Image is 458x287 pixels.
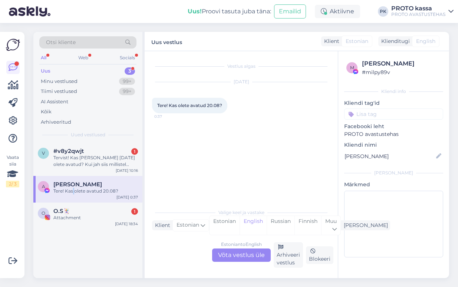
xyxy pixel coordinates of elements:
div: 99+ [119,88,135,95]
div: Attachment [53,214,138,221]
span: 0:37 [154,114,182,119]
div: Russian [267,216,294,235]
div: [DATE] 10:16 [116,168,138,173]
span: Estonian [346,37,368,45]
div: Estonian [210,216,240,235]
span: #v8y2qwjt [53,148,84,154]
div: Arhiveeri vestlus [274,242,303,268]
input: Lisa nimi [345,152,435,160]
div: Valige keel ja vastake [152,209,330,216]
span: A [42,184,45,189]
span: m [350,65,354,70]
div: Klient [152,221,170,229]
div: 2 / 3 [6,181,19,187]
b: Uus! [188,8,202,15]
span: Alja Yan [53,181,102,188]
div: [DATE] 0:37 [116,194,138,200]
div: Blokeeri [306,246,333,264]
div: Web [77,53,90,63]
div: [PERSON_NAME] [341,221,388,229]
div: [PERSON_NAME] [362,59,441,68]
div: Minu vestlused [41,78,78,85]
span: Muu [325,218,337,224]
div: 3 [125,67,135,75]
span: O.S🃏 [53,208,70,214]
div: Estonian to English [221,241,262,248]
div: English [240,216,267,235]
span: Otsi kliente [46,39,76,46]
p: Kliendi tag'id [344,99,443,107]
div: Arhiveeritud [41,119,71,126]
div: All [39,53,48,63]
input: Lisa tag [344,109,443,120]
div: Kõik [41,108,52,116]
div: Klienditugi [378,37,410,45]
div: [PERSON_NAME] [344,170,443,176]
div: AI Assistent [41,98,68,106]
div: Tiimi vestlused [41,88,77,95]
span: Tere! Kas olete avatud 20.08? [157,103,222,108]
div: Vestlus algas [152,63,330,70]
div: [DATE] 18:34 [115,221,138,227]
div: # milpy89v [362,68,441,76]
div: Finnish [294,216,321,235]
div: PROTO AVASTUSTEHAS [391,11,445,17]
div: 1 [131,148,138,155]
button: Emailid [274,4,306,19]
span: Estonian [177,221,199,229]
div: Tere! Kas olete avatud 20.08? [53,188,138,194]
p: Märkmed [344,181,443,188]
p: Kliendi nimi [344,141,443,149]
span: v [42,150,45,156]
div: 99+ [119,78,135,85]
div: PROTO kassa [391,6,445,11]
div: Vaata siia [6,154,19,187]
span: English [416,37,435,45]
p: Facebooki leht [344,123,443,130]
span: O [42,210,45,216]
div: Kliendi info [344,88,443,95]
img: Askly Logo [6,38,20,52]
div: Tervist! Kas [PERSON_NAME] [DATE] olete avatud? Kui jah siis millistel kellaaegadel? [53,154,138,168]
div: Võta vestlus üle [212,248,271,262]
div: [DATE] [152,79,330,85]
div: Aktiivne [315,5,360,18]
label: Uus vestlus [151,36,182,46]
div: Uus [41,67,50,75]
div: Proovi tasuta juba täna: [188,7,271,16]
div: Socials [118,53,136,63]
div: 1 [131,208,138,215]
a: PROTO kassaPROTO AVASTUSTEHAS [391,6,454,17]
div: Klient [321,37,339,45]
div: PK [378,6,388,17]
p: PROTO avastustehas [344,130,443,138]
span: Uued vestlused [71,131,105,138]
